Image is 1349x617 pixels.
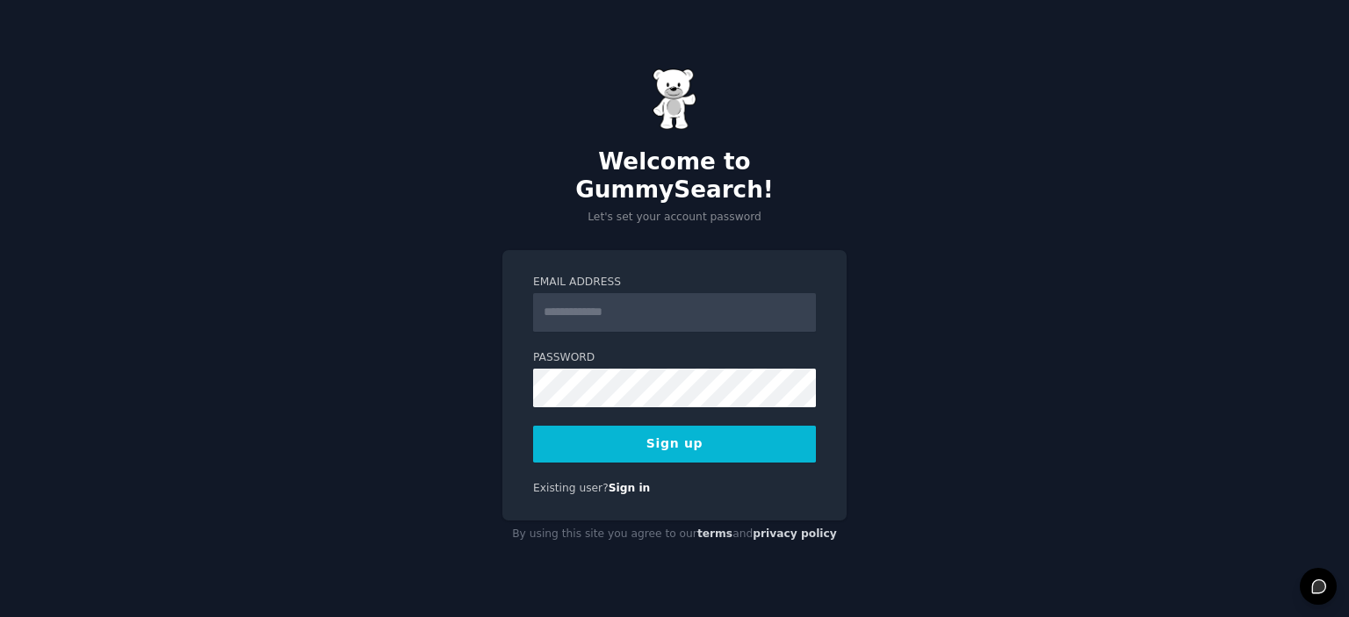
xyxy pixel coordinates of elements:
[609,482,651,494] a: Sign in
[533,350,816,366] label: Password
[502,520,847,549] div: By using this site you agree to our and
[502,210,847,226] p: Let's set your account password
[753,527,837,540] a: privacy policy
[533,275,816,291] label: Email Address
[653,68,696,130] img: Gummy Bear
[697,527,732,540] a: terms
[502,148,847,204] h2: Welcome to GummySearch!
[533,482,609,494] span: Existing user?
[533,426,816,463] button: Sign up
